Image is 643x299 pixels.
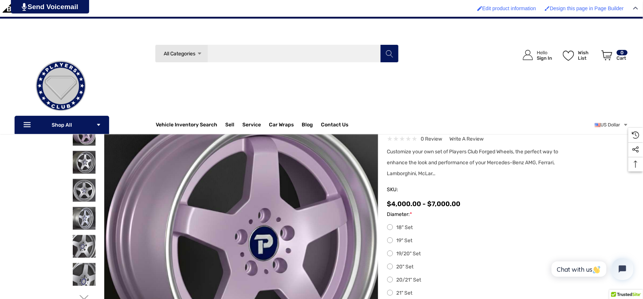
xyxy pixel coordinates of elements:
[595,118,628,132] a: USD
[164,51,195,57] span: All Categories
[617,50,628,55] p: 0
[23,121,33,129] svg: Icon Line
[545,6,550,11] img: Enabled brush for page builder edit.
[73,235,96,258] img: Players Club Forged Wheels
[73,263,96,286] img: Players Club Forged Wheels
[96,122,101,127] svg: Icon Arrow Down
[632,146,639,153] svg: Social Media
[243,122,261,130] a: Service
[387,289,571,298] label: 21" Set
[387,200,461,208] span: $4,000.00 - $7,000.00
[483,5,536,11] span: Edit product information
[578,50,598,61] p: Wish List
[550,5,624,11] span: Design this page in Page Builder
[24,50,97,122] img: Players Club | Cars For Sale
[617,55,628,61] p: Cart
[321,122,349,130] a: Contact Us
[523,50,533,60] svg: Icon User Account
[450,136,484,142] span: Write a Review
[387,185,424,195] span: SKU:
[73,123,96,146] img: Players Club Forged Wheels | Lamborghini Huracan & McLaren 720S | 20x9" ET25/21x12" ET35 | Michel...
[155,44,208,63] a: All Categories Icon Arrow Down Icon Arrow Up
[197,51,202,56] svg: Icon Arrow Down
[302,122,313,130] a: Blog
[537,50,552,55] p: Hello
[537,55,552,61] p: Sign In
[474,2,540,15] a: Enabled brush for product edit Edit product information
[226,118,243,132] a: Sell
[450,134,484,143] a: Write a Review
[387,223,571,232] label: 18" Set
[633,7,638,10] img: Close Admin Bar
[563,51,574,61] svg: Wish List
[15,116,109,134] p: Shop All
[269,118,302,132] a: Car Wraps
[73,179,96,202] img: Players Club Forged Wheels
[387,236,571,245] label: 19" Set
[628,161,643,168] svg: Top
[602,50,612,60] svg: Review Your Cart
[598,43,628,71] a: Cart with 0 items
[541,2,627,15] a: Enabled brush for page builder edit. Design this page in Page Builder
[73,207,96,230] img: Players Club Forged Wheels
[387,210,571,219] label: Diameter:
[269,122,294,130] span: Car Wraps
[387,249,571,258] label: 19/20" Set
[156,122,218,130] a: Vehicle Inventory Search
[544,252,640,286] iframe: Tidio Chat
[387,276,571,284] label: 20/21" Set
[477,6,483,11] img: Enabled brush for product edit
[515,43,556,68] a: Sign in
[380,44,398,63] button: Search
[387,149,559,177] span: Customize your own set of Players Club Forged Wheels, the perfect way to enhance the look and per...
[632,131,639,139] svg: Recently Viewed
[421,134,442,143] span: 0 review
[387,263,571,271] label: 20" Set
[73,151,96,174] img: Players Club Forged Wheels
[560,43,598,68] a: Wish List Wish List
[226,122,235,130] span: Sell
[22,3,27,11] img: PjwhLS0gR2VuZXJhdG9yOiBHcmF2aXQuaW8gLS0+PHN2ZyB4bWxucz0iaHR0cDovL3d3dy53My5vcmcvMjAwMC9zdmciIHhtb...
